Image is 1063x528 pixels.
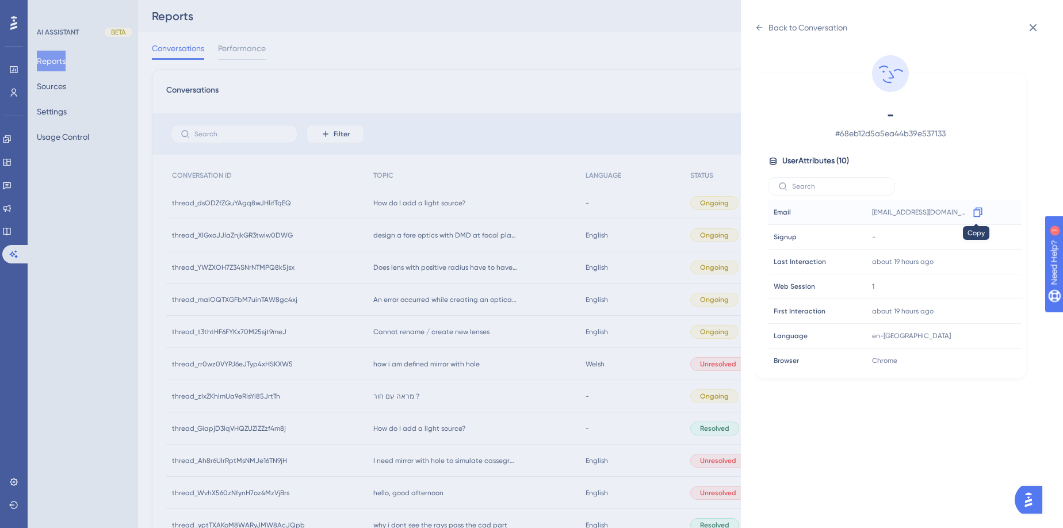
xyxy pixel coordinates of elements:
[872,282,874,291] span: 1
[27,3,72,17] span: Need Help?
[774,208,791,217] span: Email
[1015,483,1049,517] iframe: UserGuiding AI Assistant Launcher
[872,232,875,242] span: -
[789,127,992,140] span: # 68eb12d5a5ea44b39e537133
[872,208,969,217] span: [EMAIL_ADDRESS][DOMAIN_NAME]
[872,356,897,365] span: Chrome
[789,106,992,124] span: -
[774,331,808,340] span: Language
[872,331,951,340] span: en-[GEOGRAPHIC_DATA]
[792,182,885,190] input: Search
[872,307,934,315] time: about 19 hours ago
[774,232,797,242] span: Signup
[774,282,815,291] span: Web Session
[774,257,826,266] span: Last Interaction
[768,21,847,35] div: Back to Conversation
[774,356,799,365] span: Browser
[774,307,825,316] span: First Interaction
[872,258,934,266] time: about 19 hours ago
[80,6,83,15] div: 1
[782,154,849,168] span: User Attributes ( 10 )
